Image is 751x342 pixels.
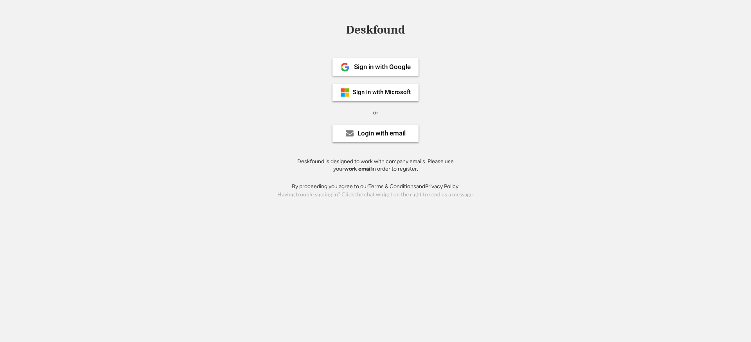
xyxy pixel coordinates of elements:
[344,166,372,172] strong: work email
[425,183,460,190] a: Privacy Policy.
[342,24,409,36] div: Deskfound
[368,183,416,190] a: Terms & Conditions
[358,130,406,137] div: Login with email
[354,64,411,70] div: Sign in with Google
[353,89,411,95] div: Sign in with Microsoft
[340,62,350,72] img: 1024px-Google__G__Logo.svg.png
[373,109,378,117] div: or
[340,88,350,97] img: ms-symbollockup_mssymbol_19.png
[287,158,464,173] div: Deskfound is designed to work with company emails. Please use your in order to register.
[292,183,460,191] div: By proceeding you agree to our and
